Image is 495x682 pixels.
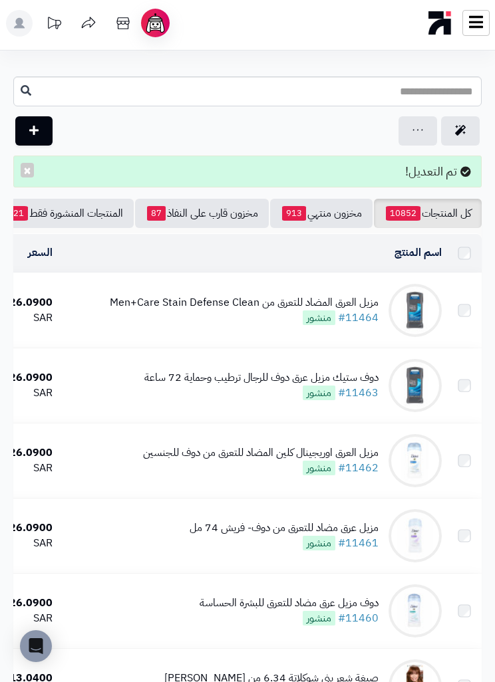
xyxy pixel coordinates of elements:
[374,199,482,228] a: كل المنتجات10852
[3,310,53,326] div: SAR
[303,386,335,400] span: منشور
[3,520,53,536] div: 26.0900
[147,206,166,221] span: 87
[389,584,442,637] img: دوف مزيل عرق مضاد للتعرق للبشرة الحساسة
[338,460,379,476] a: #11462
[144,370,379,386] div: دوف ستيك مزيل عرق دوف للرجال ترطيب وحماية 72 ساعة
[37,10,71,40] a: تحديثات المنصة
[200,596,379,611] div: دوف مزيل عرق مضاد للتعرق للبشرة الحساسة
[190,520,379,536] div: مزيل عرق مضاد للتعرق من دوف- فريش 74 مل
[338,385,379,401] a: #11463
[20,630,52,662] div: Open Intercom Messenger
[143,445,379,461] div: مزيل العرق اوريجينال كلين المضاد للتعرق من دوف للجنسين
[3,370,53,386] div: 26.0900
[303,611,335,625] span: منشور
[110,295,379,310] div: مزيل العرق المضاد للتعرق من Men+Care Stain Defense Clean
[395,245,442,261] a: اسم المنتج
[3,611,53,626] div: SAR
[3,445,53,461] div: 26.0900
[303,461,335,475] span: منشور
[282,206,306,221] span: 913
[389,509,442,562] img: مزيل عرق مضاد للتعرق من دوف- فريش 74 مل
[3,386,53,401] div: SAR
[3,295,53,310] div: 26.0900
[21,163,34,177] button: ×
[3,596,53,611] div: 26.0900
[389,359,442,412] img: دوف ستيك مزيل عرق دوف للرجال ترطيب وحماية 72 ساعة
[144,11,167,35] img: ai-face.png
[338,610,379,626] a: #11460
[428,8,452,38] img: logo-mobile.png
[28,245,53,261] a: السعر
[386,206,420,221] span: 10852
[303,536,335,550] span: منشور
[270,199,373,228] a: مخزون منتهي913
[3,461,53,476] div: SAR
[338,310,379,326] a: #11464
[389,434,442,487] img: مزيل العرق اوريجينال كلين المضاد للتعرق من دوف للجنسين
[389,284,442,337] img: مزيل العرق المضاد للتعرق من Men+Care Stain Defense Clean
[338,535,379,551] a: #11461
[303,310,335,325] span: منشور
[3,536,53,551] div: SAR
[13,156,482,187] div: تم التعديل!
[135,199,269,228] a: مخزون قارب على النفاذ87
